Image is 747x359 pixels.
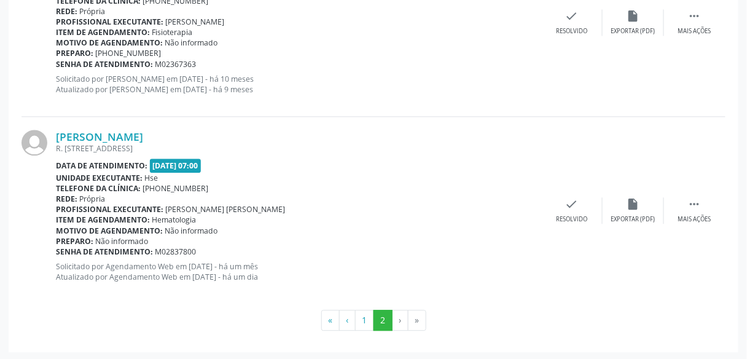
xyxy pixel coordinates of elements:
[355,310,374,331] button: Go to page 1
[627,197,640,211] i: insert_drive_file
[339,310,356,331] button: Go to previous page
[611,27,655,36] div: Exportar (PDF)
[321,310,340,331] button: Go to first page
[22,130,47,156] img: img
[56,48,93,58] b: Preparo:
[56,130,143,143] a: [PERSON_NAME]
[165,226,218,236] span: Não informado
[96,48,162,58] span: [PHONE_NUMBER]
[56,226,163,236] b: Motivo de agendamento:
[56,204,163,215] b: Profissional executante:
[56,74,541,95] p: Solicitado por [PERSON_NAME] em [DATE] - há 10 meses Atualizado por [PERSON_NAME] em [DATE] - há ...
[56,173,143,183] b: Unidade executante:
[155,247,197,257] span: M02837800
[627,9,640,23] i: insert_drive_file
[80,6,106,17] span: Própria
[565,197,579,211] i: check
[56,59,153,69] b: Senha de atendimento:
[56,247,153,257] b: Senha de atendimento:
[373,310,393,331] button: Go to page 2
[611,215,655,224] div: Exportar (PDF)
[56,183,141,194] b: Telefone da clínica:
[22,310,725,331] ul: Pagination
[56,27,150,37] b: Item de agendamento:
[96,236,149,247] span: Não informado
[56,6,77,17] b: Rede:
[56,143,541,154] div: R. [STREET_ADDRESS]
[556,215,587,224] div: Resolvido
[152,27,193,37] span: Fisioterapia
[678,27,711,36] div: Mais ações
[166,17,225,27] span: [PERSON_NAME]
[80,194,106,204] span: Própria
[56,37,163,48] b: Motivo de agendamento:
[556,27,587,36] div: Resolvido
[56,261,541,282] p: Solicitado por Agendamento Web em [DATE] - há um mês Atualizado por Agendamento Web em [DATE] - h...
[143,183,209,194] span: [PHONE_NUMBER]
[165,37,218,48] span: Não informado
[565,9,579,23] i: check
[150,159,201,173] span: [DATE] 07:00
[155,59,197,69] span: M02367363
[688,197,702,211] i: 
[56,236,93,247] b: Preparo:
[56,160,147,171] b: Data de atendimento:
[56,194,77,204] b: Rede:
[688,9,702,23] i: 
[152,215,197,225] span: Hematologia
[166,204,286,215] span: [PERSON_NAME] [PERSON_NAME]
[56,215,150,225] b: Item de agendamento:
[145,173,158,183] span: Hse
[678,215,711,224] div: Mais ações
[56,17,163,27] b: Profissional executante:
